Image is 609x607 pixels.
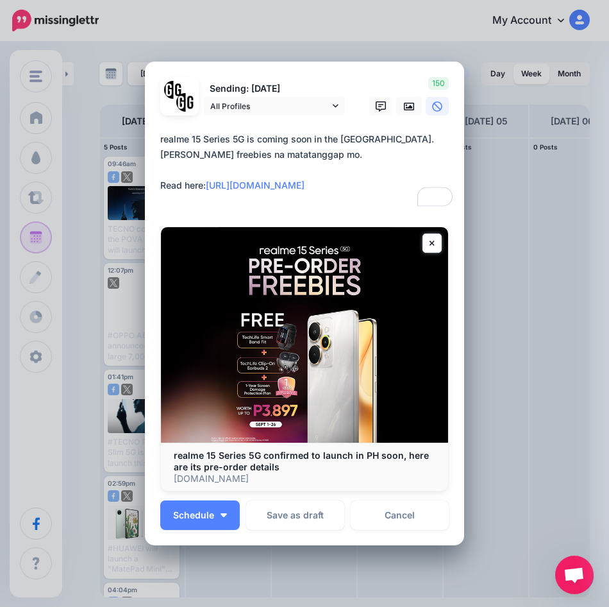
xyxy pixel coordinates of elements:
img: realme 15 Series 5G confirmed to launch in PH soon, here are its pre-order details [161,227,448,443]
a: Cancel [351,500,449,530]
div: realme 15 Series 5G is coming soon in the [GEOGRAPHIC_DATA]. [PERSON_NAME] freebies na matatangga... [160,132,455,193]
img: 353459792_649996473822713_4483302954317148903_n-bsa138318.png [164,81,183,99]
a: All Profiles [204,97,345,115]
span: 150 [428,77,449,90]
p: [DOMAIN_NAME] [174,473,435,484]
button: Schedule [160,500,240,530]
textarea: To enrich screen reader interactions, please activate Accessibility in Grammarly extension settings [160,132,455,209]
p: Sending: [DATE] [204,81,345,96]
span: Schedule [173,511,214,520]
b: realme 15 Series 5G confirmed to launch in PH soon, here are its pre-order details [174,450,429,472]
img: arrow-down-white.png [221,513,227,517]
button: Save as draft [246,500,344,530]
span: All Profiles [210,99,330,113]
img: JT5sWCfR-79925.png [176,93,195,112]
